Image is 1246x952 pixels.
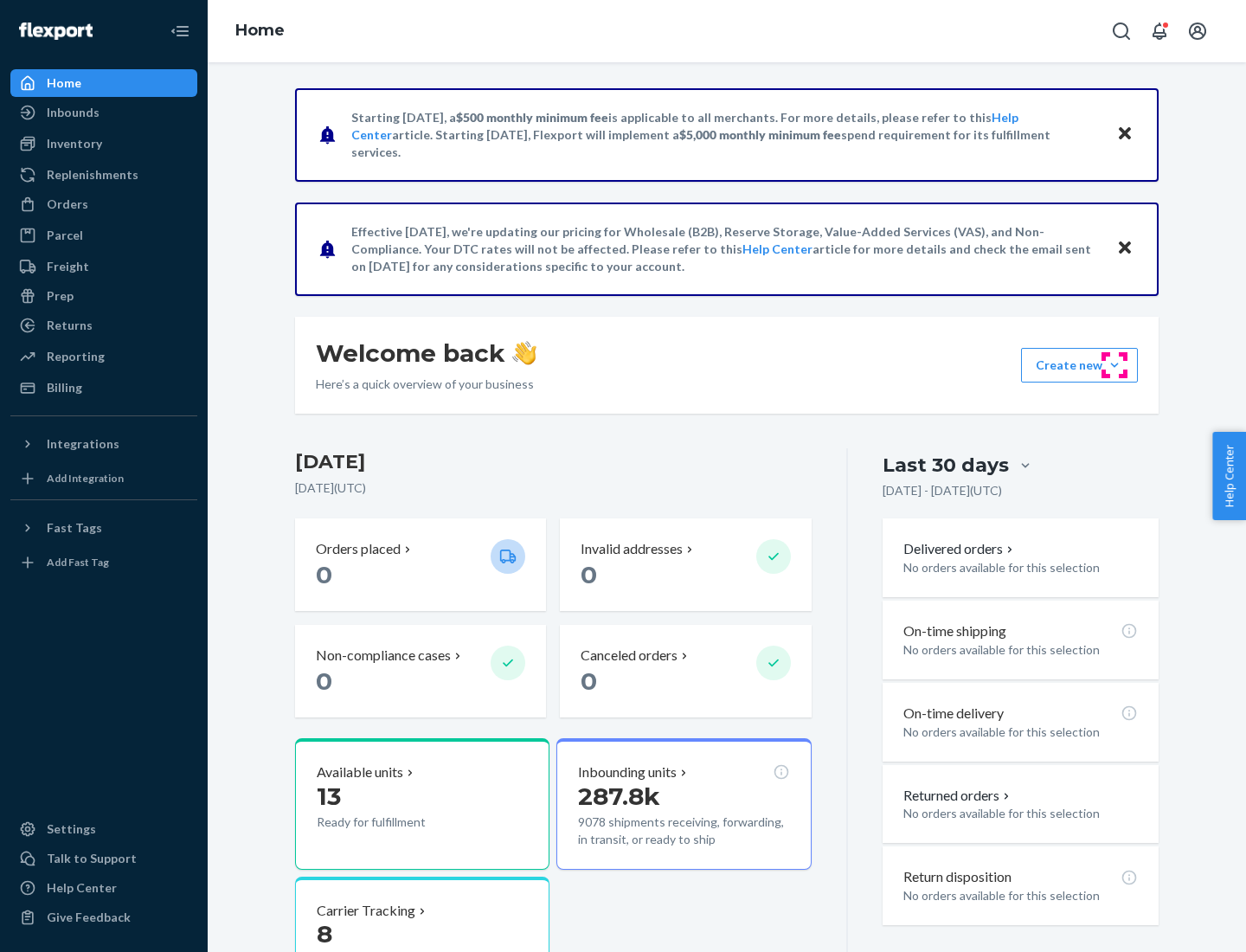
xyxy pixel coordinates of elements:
[581,646,678,666] p: Canceled orders
[47,74,81,92] div: Home
[1104,14,1139,48] button: Open Search Box
[679,127,841,142] span: $5,000 monthly minimum fee
[10,312,197,339] a: Returns
[316,666,332,696] span: 0
[47,258,89,275] div: Freight
[10,904,197,931] button: Give Feedback
[47,435,119,453] div: Integrations
[295,738,549,870] button: Available units13Ready for fulfillment
[10,514,197,542] button: Fast Tags
[10,161,197,189] a: Replenishments
[47,555,109,569] div: Add Fast Tag
[10,874,197,902] a: Help Center
[581,560,597,589] span: 0
[10,430,197,458] button: Integrations
[903,724,1138,741] p: No orders available for this selection
[316,646,451,666] p: Non-compliance cases
[883,452,1009,479] div: Last 30 days
[47,519,102,537] div: Fast Tags
[903,621,1006,641] p: On-time shipping
[10,130,197,158] a: Inventory
[903,786,1013,806] button: Returned orders
[10,549,197,576] a: Add Fast Tag
[295,518,546,611] button: Orders placed 0
[317,782,341,811] span: 13
[10,343,197,370] a: Reporting
[578,814,789,848] p: 9078 shipments receiving, forwarding, in transit, or ready to ship
[235,21,285,40] a: Home
[1180,14,1215,48] button: Open account menu
[883,482,1002,499] p: [DATE] - [DATE] ( UTC )
[222,6,299,56] ol: breadcrumbs
[1114,236,1136,261] button: Close
[47,104,100,121] div: Inbounds
[742,241,812,256] a: Help Center
[47,135,102,152] div: Inventory
[1142,14,1177,48] button: Open notifications
[556,738,811,870] button: Inbounding units287.8k9078 shipments receiving, forwarding, in transit, or ready to ship
[47,820,96,838] div: Settings
[10,282,197,310] a: Prep
[47,166,138,183] div: Replenishments
[316,338,536,369] h1: Welcome back
[10,815,197,843] a: Settings
[578,782,660,811] span: 287.8k
[456,110,608,125] span: $500 monthly minimum fee
[903,805,1138,822] p: No orders available for this selection
[47,287,74,305] div: Prep
[903,704,1004,724] p: On-time delivery
[47,379,82,396] div: Billing
[295,479,812,497] p: [DATE] ( UTC )
[10,222,197,249] a: Parcel
[47,471,124,486] div: Add Integration
[903,641,1138,659] p: No orders available for this selection
[317,762,403,782] p: Available units
[47,909,131,926] div: Give Feedback
[317,919,332,949] span: 8
[47,348,105,365] div: Reporting
[316,560,332,589] span: 0
[512,341,536,365] img: hand-wave emoji
[903,539,1017,559] button: Delivered orders
[10,374,197,402] a: Billing
[47,227,83,244] div: Parcel
[351,223,1100,275] p: Effective [DATE], we're updating our pricing for Wholesale (B2B), Reserve Storage, Value-Added Se...
[351,109,1100,161] p: Starting [DATE], a is applicable to all merchants. For more details, please refer to this article...
[295,625,546,717] button: Non-compliance cases 0
[316,539,401,559] p: Orders placed
[10,190,197,218] a: Orders
[10,253,197,280] a: Freight
[47,196,88,213] div: Orders
[1114,122,1136,147] button: Close
[903,887,1138,904] p: No orders available for this selection
[47,879,117,897] div: Help Center
[19,23,93,40] img: Flexport logo
[1021,348,1138,383] button: Create new
[903,867,1012,887] p: Return disposition
[581,539,683,559] p: Invalid addresses
[10,69,197,97] a: Home
[47,850,137,867] div: Talk to Support
[10,99,197,126] a: Inbounds
[295,448,812,476] h3: [DATE]
[316,376,536,393] p: Here’s a quick overview of your business
[903,559,1138,576] p: No orders available for this selection
[317,814,477,831] p: Ready for fulfillment
[1212,432,1246,520] button: Help Center
[560,518,811,611] button: Invalid addresses 0
[578,762,677,782] p: Inbounding units
[10,465,197,492] a: Add Integration
[47,317,93,334] div: Returns
[163,14,197,48] button: Close Navigation
[317,901,415,921] p: Carrier Tracking
[560,625,811,717] button: Canceled orders 0
[581,666,597,696] span: 0
[10,845,197,872] a: Talk to Support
